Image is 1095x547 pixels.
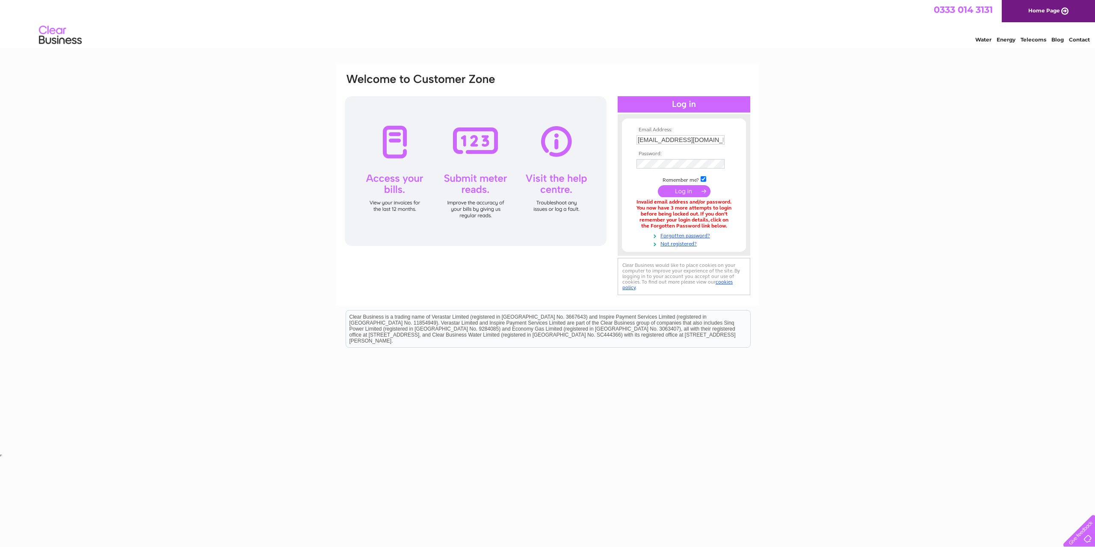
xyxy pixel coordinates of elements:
[658,185,710,197] input: Submit
[636,239,734,247] a: Not registered?
[38,22,82,48] img: logo.png
[634,127,734,133] th: Email Address:
[346,5,750,41] div: Clear Business is a trading name of Verastar Limited (registered in [GEOGRAPHIC_DATA] No. 3667643...
[1069,36,1090,43] a: Contact
[634,175,734,183] td: Remember me?
[997,36,1015,43] a: Energy
[636,199,731,229] div: Invalid email address and/or password. You now have 3 more attempts to login before being locked ...
[934,4,993,15] a: 0333 014 3131
[622,279,733,290] a: cookies policy
[618,258,750,295] div: Clear Business would like to place cookies on your computer to improve your experience of the sit...
[975,36,991,43] a: Water
[636,231,734,239] a: Forgotten password?
[634,151,734,157] th: Password:
[1021,36,1046,43] a: Telecoms
[1051,36,1064,43] a: Blog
